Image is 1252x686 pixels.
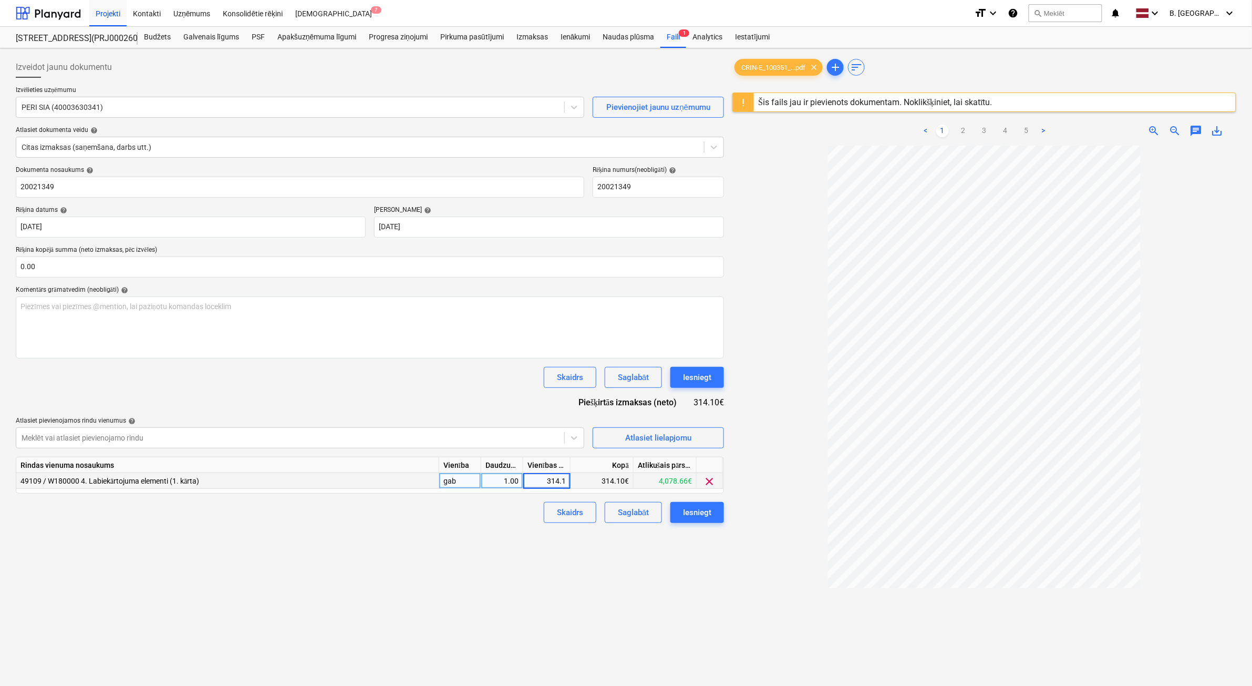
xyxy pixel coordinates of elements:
a: Budžets [138,27,177,48]
a: Page 3 [978,125,991,137]
div: Atlasiet dokumenta veidu [16,126,724,135]
div: Piešķirtās izmaksas (neto) [570,396,694,408]
a: Iestatījumi [729,27,776,48]
span: help [84,167,94,174]
p: Izvēlieties uzņēmumu [16,86,584,97]
button: Skaidrs [544,502,596,523]
div: 1.00 [485,473,519,489]
span: 7 [371,6,381,14]
button: Skaidrs [544,367,596,388]
a: Apakšuzņēmuma līgumi [271,27,363,48]
button: Saglabāt [605,367,662,388]
span: zoom_in [1148,125,1161,137]
span: chat [1190,125,1203,137]
div: Skaidrs [557,371,583,384]
span: sort [850,61,863,74]
div: [STREET_ADDRESS](PRJ0002600) 2601946 [16,33,125,44]
div: Atlasiet lielapjomu [625,431,691,445]
a: Page 1 is your current page [936,125,949,137]
div: gab [439,473,481,489]
input: Rēķina kopējā summa (neto izmaksas, pēc izvēles) [16,257,724,278]
div: Saglabāt [618,371,649,384]
div: Atlikušais pārskatītais budžets [634,457,697,473]
div: 4,078.66€ [634,473,697,489]
a: Previous page [919,125,932,137]
div: Vienības cena [523,457,571,473]
a: PSF [245,27,271,48]
input: Dokumenta nosaukums [16,177,584,198]
div: Kopā [571,457,634,473]
span: CRIN-E_100351_...pdf [735,64,812,71]
div: Rēķina numurs (neobligāti) [593,166,724,175]
div: Rindas vienuma nosaukums [16,457,439,473]
div: Vienība [439,457,481,473]
div: Šis fails jau ir pievienots dokumentam. Noklikšķiniet, lai skatītu. [758,97,992,107]
a: Izmaksas [510,27,554,48]
span: help [58,207,67,214]
a: Analytics [686,27,729,48]
input: Izpildes datums nav norādīts [374,217,724,238]
button: Iesniegt [670,367,724,388]
span: zoom_out [1169,125,1182,137]
span: help [88,127,98,134]
span: clear [808,61,820,74]
span: help [126,417,136,425]
a: Next page [1037,125,1050,137]
div: Iesniegt [683,371,711,384]
div: [PERSON_NAME] [374,206,724,214]
a: Page 4 [999,125,1012,137]
p: Rēķina kopējā summa (neto izmaksas, pēc izvēles) [16,246,724,257]
button: Iesniegt [670,502,724,523]
div: CRIN-E_100351_...pdf [734,59,823,76]
span: 49109 / W180000 4. Labiekārtojuma elementi (1. kārta) [20,477,199,485]
div: Pievienojiet jaunu uzņēmumu [607,100,711,114]
button: Saglabāt [605,502,662,523]
a: Pirkuma pasūtījumi [434,27,510,48]
span: help [667,167,676,174]
input: Rēķina numurs [593,177,724,198]
span: add [829,61,842,74]
button: Atlasiet lielapjomu [593,427,724,448]
a: Progresa ziņojumi [363,27,434,48]
div: Skaidrs [557,506,583,519]
iframe: Chat Widget [1199,636,1252,686]
span: save_alt [1211,125,1224,137]
a: Naudas plūsma [597,27,661,48]
span: help [119,286,128,294]
span: 1 [679,29,689,37]
span: Izveidot jaunu dokumentu [16,61,112,74]
div: Faili [660,27,686,48]
span: clear [703,475,716,488]
div: Saglabāt [618,506,649,519]
button: Pievienojiet jaunu uzņēmumu [593,97,724,118]
span: help [422,207,431,214]
a: Ienākumi [554,27,597,48]
input: Rēķina datums nav norādīts [16,217,366,238]
div: Dokumenta nosaukums [16,166,584,175]
div: Komentārs grāmatvedim (neobligāti) [16,286,724,294]
div: Rēķina datums [16,206,366,214]
div: Iesniegt [683,506,711,519]
div: 314.10€ [694,396,724,408]
div: 314.10€ [571,473,634,489]
div: Atlasiet pievienojamos rindu vienumus [16,417,584,425]
a: Page 5 [1020,125,1033,137]
div: Daudzums [481,457,523,473]
a: Faili1 [660,27,686,48]
a: Page 2 [957,125,970,137]
a: Galvenais līgums [177,27,245,48]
